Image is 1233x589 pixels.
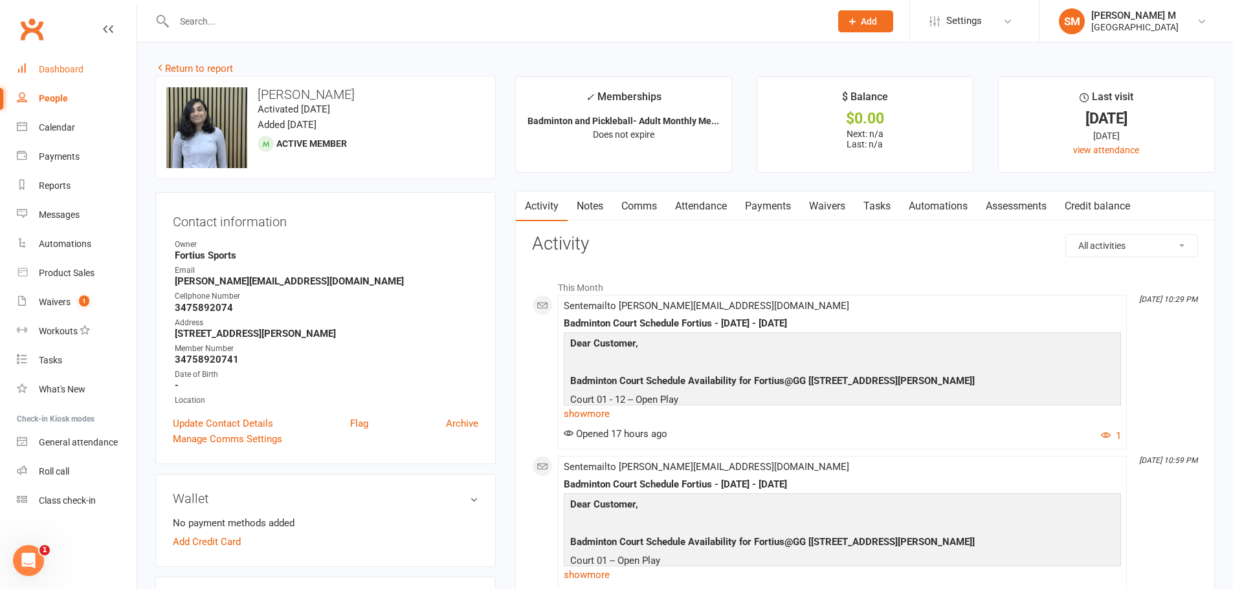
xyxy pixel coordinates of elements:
div: [DATE] [1010,129,1203,143]
span: Sent email to [PERSON_NAME][EMAIL_ADDRESS][DOMAIN_NAME] [564,461,849,473]
a: Return to report [155,63,233,74]
div: Cellphone Number [175,290,478,303]
a: Flag [350,416,368,431]
div: Automations [39,239,91,249]
div: Location [175,394,478,407]
a: Class kiosk mode [17,486,137,515]
strong: 3475892074 [175,302,478,314]
div: Address [175,317,478,329]
li: This Month [532,274,1198,295]
time: Added [DATE] [258,119,317,131]
div: Roll call [39,466,69,477]
span: Sent email to [PERSON_NAME][EMAIL_ADDRESS][DOMAIN_NAME] [564,300,849,312]
a: Tasks [854,191,900,221]
a: Attendance [666,191,736,221]
i: ✓ [586,91,594,103]
div: $0.00 [769,112,961,125]
div: Waivers [39,297,71,307]
input: Search... [170,12,821,30]
div: [DATE] [1010,112,1203,125]
span: Add [861,16,877,27]
a: Automations [900,191,977,221]
strong: [PERSON_NAME][EMAIL_ADDRESS][DOMAIN_NAME] [175,275,478,287]
div: Reports [39,180,71,191]
a: Automations [17,230,137,259]
a: Payments [736,191,800,221]
strong: [STREET_ADDRESS][PERSON_NAME] [175,328,478,339]
h3: [PERSON_NAME] [166,87,485,102]
div: Workouts [39,326,78,336]
a: Workouts [17,317,137,346]
a: Manage Comms Settings [173,431,282,447]
span: Does not expire [593,129,654,140]
p: Next: n/a Last: n/a [769,129,961,149]
a: Calendar [17,113,137,142]
time: Activated [DATE] [258,103,330,115]
a: Archive [446,416,478,431]
div: [GEOGRAPHIC_DATA] [1091,21,1179,33]
a: What's New [17,375,137,404]
div: Email [175,264,478,277]
a: Waivers 1 [17,288,137,317]
div: Calendar [39,122,75,133]
a: Reports [17,171,137,200]
div: Class check-in [39,495,96,506]
div: [PERSON_NAME] M [1091,10,1179,21]
a: Update Contact Details [173,416,273,431]
button: 1 [1101,428,1121,444]
span: Dear Customer, [570,337,638,349]
span: Badminton Court Schedule Availability for Fortius@GG [[STREET_ADDRESS][PERSON_NAME]] [570,536,975,548]
a: Add Credit Card [173,534,241,550]
a: General attendance kiosk mode [17,428,137,457]
h3: Wallet [173,491,478,506]
iframe: Intercom live chat [13,545,44,576]
a: Clubworx [16,13,48,45]
p: Court 01 - 12 -- Open Play [567,392,1118,411]
a: Roll call [17,457,137,486]
strong: Badminton and Pickleball- Adult Monthly Me... [528,116,719,126]
a: Credit balance [1056,191,1139,221]
button: Add [838,10,893,32]
p: Court 01 -- Open Play [567,553,1118,572]
span: Dear Customer, [570,498,638,510]
div: Badminton Court Schedule Fortius - [DATE] - [DATE] [564,479,1121,490]
a: Waivers [800,191,854,221]
div: Member Number [175,343,478,355]
div: Date of Birth [175,369,478,381]
a: Tasks [17,346,137,375]
a: Dashboard [17,55,137,84]
span: Settings [946,6,982,36]
div: Badminton Court Schedule Fortius - [DATE] - [DATE] [564,318,1121,329]
div: Last visit [1080,89,1133,112]
span: Active member [276,138,347,149]
a: Notes [568,191,612,221]
i: [DATE] 10:59 PM [1139,456,1197,465]
div: Dashboard [39,64,83,74]
img: image1758063952.png [166,87,247,168]
h3: Activity [532,234,1198,254]
div: Tasks [39,355,62,365]
a: Messages [17,200,137,230]
div: Memberships [586,89,661,112]
a: view attendance [1073,145,1139,155]
a: Assessments [977,191,1056,221]
a: show more [564,566,1121,584]
a: Activity [516,191,568,221]
a: Payments [17,142,137,171]
div: $ Balance [842,89,888,112]
span: Opened 17 hours ago [564,428,667,440]
span: 1 [79,295,89,306]
a: Comms [612,191,666,221]
li: No payment methods added [173,515,478,531]
div: Messages [39,209,80,220]
a: People [17,84,137,113]
strong: - [175,380,478,391]
strong: Fortius Sports [175,250,478,261]
div: Owner [175,239,478,251]
div: Payments [39,151,80,162]
a: show more [564,405,1121,423]
div: What's New [39,384,85,394]
div: SM [1059,8,1085,34]
h3: Contact information [173,209,478,229]
a: Product Sales [17,259,137,288]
